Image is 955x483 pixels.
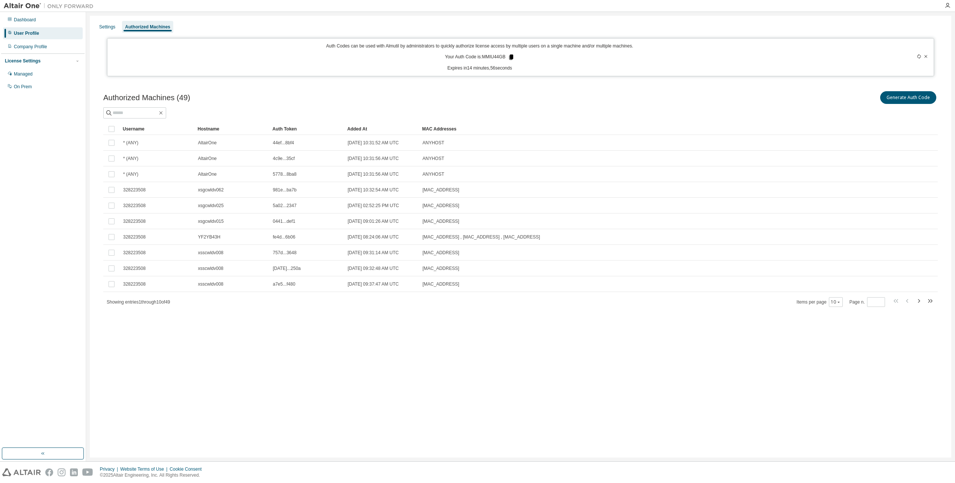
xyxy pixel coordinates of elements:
span: YF2YB43H [198,234,220,240]
img: instagram.svg [58,468,65,476]
span: * (ANY) [123,140,138,146]
span: 757d...3648 [273,250,296,256]
span: xsscwldv008 [198,250,223,256]
div: Hostname [198,123,266,135]
span: [DATE]...250a [273,265,300,271]
span: * (ANY) [123,156,138,161]
span: Page n. [849,297,885,307]
span: [DATE] 10:31:52 AM UTC [348,140,399,146]
span: AltairOne [198,171,217,177]
span: [MAC_ADDRESS] , [MAC_ADDRESS] , [MAC_ADDRESS] [422,234,540,240]
span: xsscwldv008 [198,265,223,271]
span: 5778...8ba8 [273,171,296,177]
span: 328223508 [123,203,146,209]
span: [MAC_ADDRESS] [422,203,459,209]
span: AltairOne [198,156,217,161]
img: youtube.svg [82,468,93,476]
span: [DATE] 09:37:47 AM UTC [348,281,399,287]
img: altair_logo.svg [2,468,41,476]
span: a7e5...f480 [273,281,295,287]
p: Auth Codes can be used with Almutil by administrators to quickly authorize license access by mult... [112,43,847,49]
span: xsgcwldv062 [198,187,224,193]
span: Authorized Machines (49) [103,93,190,102]
span: [MAC_ADDRESS] [422,218,459,224]
div: Company Profile [14,44,47,50]
span: [DATE] 10:31:56 AM UTC [348,171,399,177]
span: 0441...def1 [273,218,295,224]
span: [DATE] 10:32:54 AM UTC [348,187,399,193]
div: Dashboard [14,17,36,23]
span: [DATE] 09:32:48 AM UTC [348,265,399,271]
span: 328223508 [123,218,146,224]
span: 328223508 [123,265,146,271]
span: xsscwldv008 [198,281,223,287]
span: xsgcwldv015 [198,218,224,224]
span: [MAC_ADDRESS] [422,281,459,287]
span: [MAC_ADDRESS] [422,187,459,193]
span: ANYHOST [422,156,444,161]
img: Altair One [4,2,97,10]
span: Showing entries 1 through 10 of 49 [107,299,170,305]
span: [DATE] 02:52:25 PM UTC [348,203,399,209]
div: On Prem [14,84,32,90]
img: linkedin.svg [70,468,78,476]
p: Expires in 14 minutes, 56 seconds [112,65,847,71]
span: 328223508 [123,281,146,287]
div: Cookie Consent [170,466,206,472]
p: © 2025 Altair Engineering, Inc. All Rights Reserved. [100,472,206,479]
span: ANYHOST [422,171,444,177]
div: Auth Token [272,123,341,135]
div: Authorized Machines [125,24,170,30]
span: 328223508 [123,187,146,193]
div: Added At [347,123,416,135]
div: Username [123,123,192,135]
span: Items per page [797,297,843,307]
span: [DATE] 09:01:26 AM UTC [348,218,399,224]
span: [MAC_ADDRESS] [422,250,459,256]
img: facebook.svg [45,468,53,476]
span: * (ANY) [123,171,138,177]
span: [MAC_ADDRESS] [422,265,459,271]
div: Privacy [100,466,120,472]
div: Website Terms of Use [120,466,170,472]
span: 328223508 [123,234,146,240]
div: MAC Addresses [422,123,859,135]
span: fe4d...6b06 [273,234,295,240]
div: License Settings [5,58,40,64]
span: 44ef...8bf4 [273,140,294,146]
span: [DATE] 10:31:56 AM UTC [348,156,399,161]
div: Settings [99,24,115,30]
span: [DATE] 08:24:06 AM UTC [348,234,399,240]
button: Generate Auth Code [880,91,936,104]
div: User Profile [14,30,39,36]
span: AltairOne [198,140,217,146]
span: 4c9e...35cf [273,156,295,161]
p: Your Auth Code is: MMIU44GB [445,54,515,61]
span: [DATE] 09:31:14 AM UTC [348,250,399,256]
div: Managed [14,71,33,77]
span: xsgcwldv025 [198,203,224,209]
button: 10 [831,299,841,305]
span: 981e...ba7b [273,187,296,193]
span: ANYHOST [422,140,444,146]
span: 5a02...2347 [273,203,296,209]
span: 328223508 [123,250,146,256]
